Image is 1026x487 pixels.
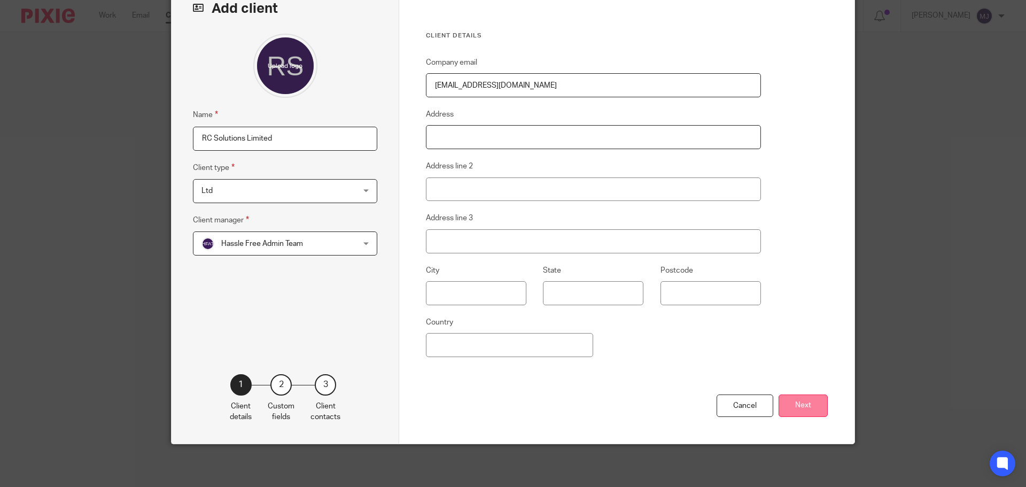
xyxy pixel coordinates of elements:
label: Address line 2 [426,161,473,172]
label: Name [193,109,218,121]
div: 2 [270,374,292,396]
label: Address line 3 [426,213,473,223]
div: 3 [315,374,336,396]
p: Client details [230,401,252,423]
label: City [426,265,439,276]
label: State [543,265,561,276]
div: 1 [230,374,252,396]
label: Postcode [660,265,693,276]
label: Company email [426,57,477,68]
span: Hassle Free Admin Team [221,240,303,248]
button: Next [779,395,828,418]
label: Client type [193,161,235,174]
p: Client contacts [310,401,340,423]
label: Country [426,317,453,328]
p: Custom fields [268,401,294,423]
div: Cancel [717,395,773,418]
img: svg%3E [201,237,214,250]
label: Address [426,109,454,120]
span: Ltd [201,187,213,195]
label: Client manager [193,214,249,226]
h3: Client details [426,32,761,40]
